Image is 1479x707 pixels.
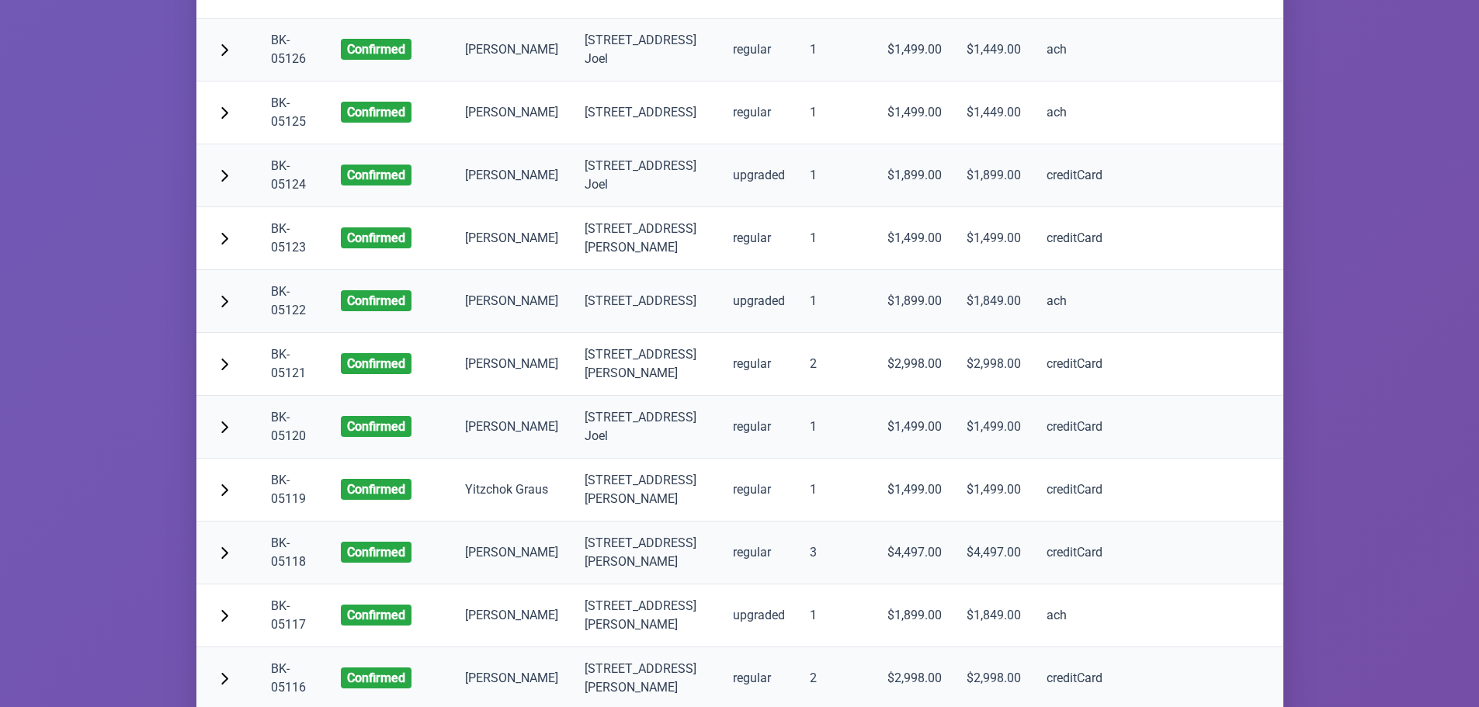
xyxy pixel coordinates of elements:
td: [STREET_ADDRESS] Joel [572,144,720,207]
td: [STREET_ADDRESS] [572,270,720,333]
span: confirmed [341,227,411,248]
td: regular [720,207,797,270]
td: 1 [797,584,876,647]
td: [STREET_ADDRESS] [PERSON_NAME] [572,522,720,584]
td: creditCard [1034,333,1116,396]
td: regular [720,333,797,396]
span: confirmed [341,102,411,123]
a: BK-05120 [271,410,306,443]
td: regular [720,81,797,144]
a: BK-05118 [271,535,306,569]
td: ach [1034,584,1116,647]
td: $1,899.00 [875,270,954,333]
td: 3 [797,522,876,584]
td: regular [720,522,797,584]
td: $1,449.00 [954,81,1033,144]
td: [STREET_ADDRESS][PERSON_NAME] [572,584,720,647]
a: BK-05119 [271,473,306,506]
td: regular [720,19,797,81]
td: $1,499.00 [954,207,1033,270]
td: regular [720,459,797,522]
span: confirmed [341,353,411,374]
td: 1 [797,144,876,207]
td: [STREET_ADDRESS] Joel [572,396,720,459]
td: 1 [797,19,876,81]
td: $1,499.00 [875,396,954,459]
td: $1,499.00 [875,19,954,81]
td: upgraded [720,270,797,333]
td: creditCard [1034,207,1116,270]
span: confirmed [341,290,411,311]
td: creditCard [1034,144,1116,207]
td: creditCard [1034,396,1116,459]
td: 1 [797,396,876,459]
td: ach [1034,19,1116,81]
td: $1,499.00 [875,81,954,144]
td: upgraded [720,144,797,207]
td: $2,998.00 [875,333,954,396]
td: $1,899.00 [875,584,954,647]
a: BK-05124 [271,158,306,192]
td: 1 [797,270,876,333]
a: BK-05123 [271,221,306,255]
a: BK-05116 [271,661,306,695]
td: creditCard [1034,459,1116,522]
a: BK-05117 [271,598,306,632]
span: confirmed [341,542,411,563]
td: ach [1034,81,1116,144]
a: BK-05126 [271,33,306,66]
td: 2 [797,333,876,396]
td: $1,899.00 [875,144,954,207]
td: $1,849.00 [954,584,1033,647]
td: $1,499.00 [954,396,1033,459]
a: BK-05125 [271,95,306,129]
td: $1,499.00 [954,459,1033,522]
td: $1,899.00 [954,144,1033,207]
td: upgraded [720,584,797,647]
td: [STREET_ADDRESS] [572,81,720,144]
td: 1 [797,207,876,270]
td: Yitzchok Graus [453,459,572,522]
td: [PERSON_NAME] [453,144,572,207]
td: $1,499.00 [875,459,954,522]
span: confirmed [341,479,411,500]
td: $2,998.00 [954,333,1033,396]
span: confirmed [341,416,411,437]
td: $1,449.00 [954,19,1033,81]
span: confirmed [341,605,411,626]
td: $1,499.00 [875,207,954,270]
td: [PERSON_NAME] [453,584,572,647]
td: [STREET_ADDRESS][PERSON_NAME] [572,459,720,522]
td: regular [720,396,797,459]
td: [PERSON_NAME] [453,270,572,333]
td: $4,497.00 [954,522,1033,584]
td: creditCard [1034,522,1116,584]
td: [STREET_ADDRESS] Joel [572,19,720,81]
td: [PERSON_NAME] [453,19,572,81]
td: [STREET_ADDRESS] [PERSON_NAME] [572,207,720,270]
td: [PERSON_NAME] [453,81,572,144]
td: [PERSON_NAME] [453,333,572,396]
td: ach [1034,270,1116,333]
td: [PERSON_NAME] [453,522,572,584]
span: confirmed [341,165,411,185]
span: confirmed [341,667,411,688]
td: [PERSON_NAME] [453,207,572,270]
td: [PERSON_NAME] [453,396,572,459]
td: [STREET_ADDRESS] [PERSON_NAME] [572,333,720,396]
a: BK-05121 [271,347,306,380]
td: $4,497.00 [875,522,954,584]
td: $1,849.00 [954,270,1033,333]
a: BK-05122 [271,284,306,317]
span: confirmed [341,39,411,60]
td: 1 [797,459,876,522]
td: 1 [797,81,876,144]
